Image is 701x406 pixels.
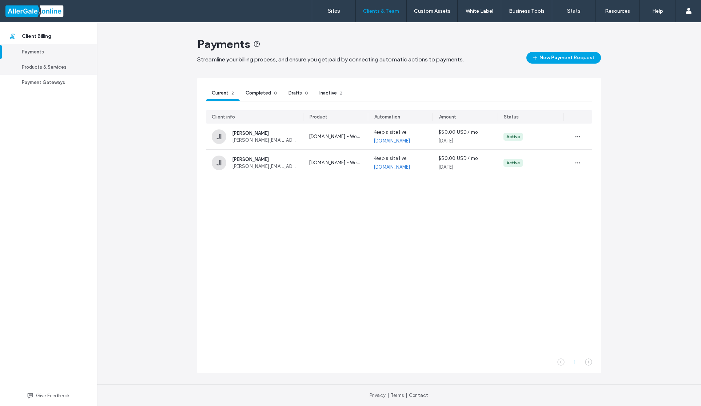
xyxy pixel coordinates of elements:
[466,8,493,14] label: White Label
[370,393,386,398] a: Privacy
[652,8,663,14] label: Help
[212,129,226,144] div: JI
[232,164,297,169] span: [PERSON_NAME][EMAIL_ADDRESS][DOMAIN_NAME]
[570,358,579,366] div: 1
[197,56,464,63] span: Streamline your billing process, and ensure you get paid by connecting automatic actions to payme...
[438,129,478,135] span: $50.00 USD / mo
[36,392,70,399] span: Give Feedback
[319,90,337,96] span: Inactive
[406,393,407,398] span: |
[22,79,81,86] div: Payment Gateways
[328,8,340,14] label: Sites
[374,156,406,161] span: Keep a site live
[232,137,297,143] span: [PERSON_NAME][EMAIL_ADDRESS][DOMAIN_NAME]
[438,137,491,145] div: [DATE]
[409,393,428,398] a: Contact
[197,37,250,51] span: Payments
[212,90,228,96] span: Current
[232,130,297,136] span: [PERSON_NAME]
[526,52,601,64] button: New Payment Request
[309,160,441,165] span: [DOMAIN_NAME] - Website Hosting & Content Maintenance
[309,134,441,139] span: [DOMAIN_NAME] - Website Hosting & Content Maintenance
[504,113,519,121] div: Status
[212,156,226,170] div: JI
[605,8,630,14] label: Resources
[506,160,520,166] div: Active
[374,113,400,121] div: Automation
[22,48,81,56] div: Payments
[212,113,235,121] div: Client info
[232,157,297,162] span: [PERSON_NAME]
[274,90,277,96] span: 0
[231,90,234,96] span: 2
[567,8,581,14] label: Stats
[439,113,456,121] div: Amount
[374,129,406,135] span: Keep a site live
[340,90,342,96] span: 2
[506,133,520,140] div: Active
[374,164,410,171] a: [DOMAIN_NAME]
[363,8,399,14] label: Clients & Team
[305,90,308,96] span: 0
[246,90,271,96] span: Completed
[288,90,302,96] span: Drafts
[22,64,81,71] div: Products & Services
[414,8,450,14] label: Custom Assets
[438,164,491,171] div: [DATE]
[310,113,327,121] div: Product
[17,5,32,12] span: Help
[391,393,404,398] a: Terms
[374,137,410,145] a: [DOMAIN_NAME]
[387,393,389,398] span: |
[438,156,478,161] span: $50.00 USD / mo
[509,8,545,14] label: Business Tools
[22,33,81,40] div: Client Billing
